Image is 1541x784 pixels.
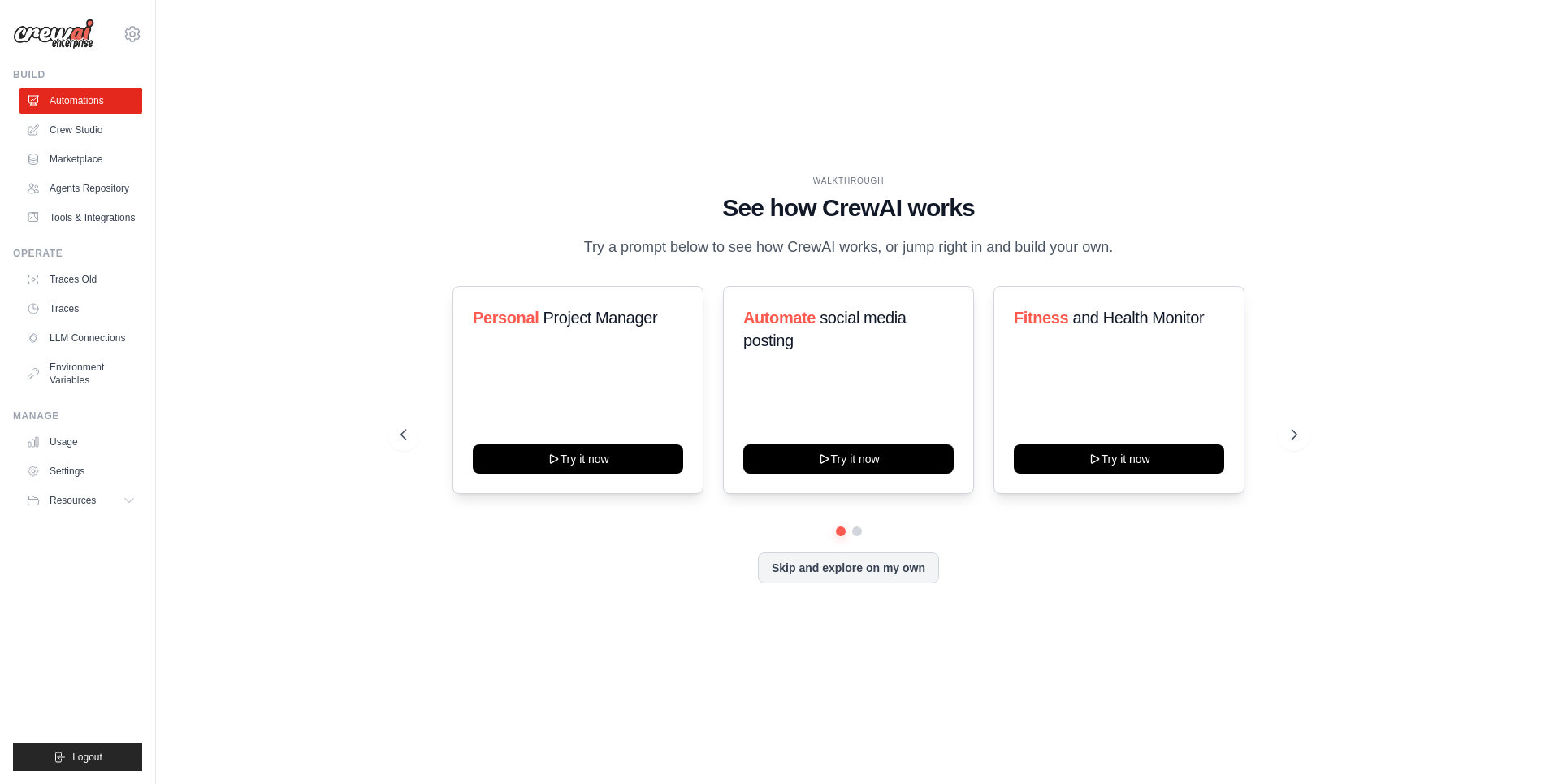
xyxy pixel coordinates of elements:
button: Resources [19,487,142,513]
a: Automations [19,88,142,114]
a: Settings [19,458,142,484]
a: Crew Studio [19,117,142,143]
button: Try it now [1014,444,1224,474]
span: social media posting [743,309,907,349]
button: Try it now [743,444,954,474]
a: Traces [19,296,142,322]
a: Marketplace [19,146,142,172]
span: Project Manager [543,309,657,327]
a: Environment Variables [19,354,142,393]
div: Operate [13,247,142,260]
a: Tools & Integrations [19,205,142,231]
span: Personal [473,309,539,327]
a: Usage [19,429,142,455]
span: and Health Monitor [1073,309,1205,327]
span: Logout [72,751,102,764]
span: Resources [50,494,96,507]
div: Manage [13,409,142,422]
div: WALKTHROUGH [400,175,1297,187]
div: Build [13,68,142,81]
a: Agents Repository [19,175,142,201]
button: Try it now [473,444,683,474]
a: Traces Old [19,266,142,292]
a: LLM Connections [19,325,142,351]
img: Logo [13,19,94,50]
span: Automate [743,309,816,327]
p: Try a prompt below to see how CrewAI works, or jump right in and build your own. [576,236,1122,259]
h1: See how CrewAI works [400,193,1297,223]
button: Logout [13,743,142,771]
span: Fitness [1014,309,1068,327]
button: Skip and explore on my own [758,552,939,583]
